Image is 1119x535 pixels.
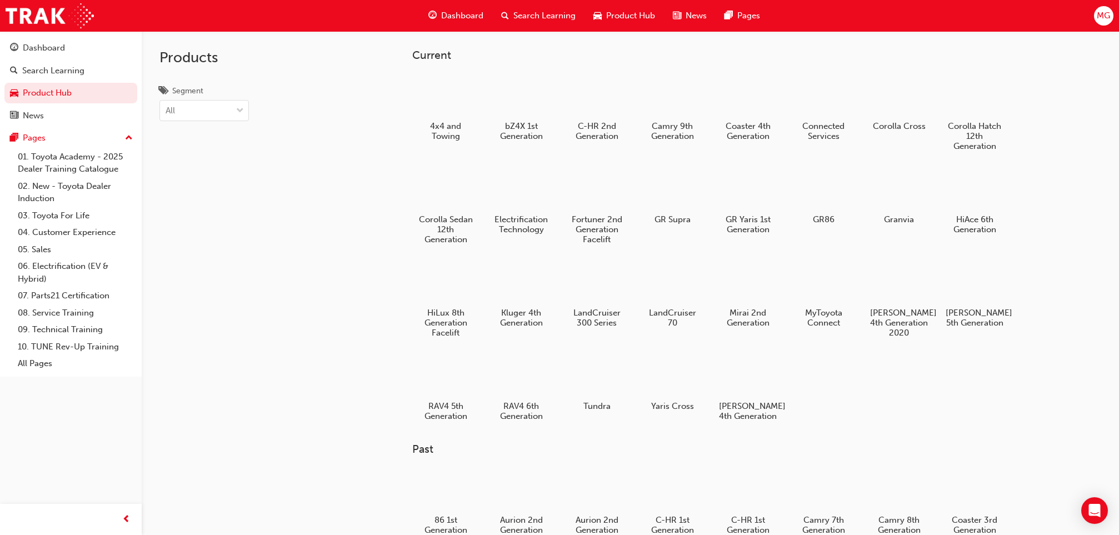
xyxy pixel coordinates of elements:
h5: GR86 [795,214,853,224]
span: car-icon [10,88,18,98]
span: news-icon [10,111,18,121]
div: News [23,109,44,122]
h5: 4x4 and Towing [417,121,475,141]
h5: bZ4X 1st Generation [492,121,551,141]
a: LandCruiser 300 Series [563,257,630,332]
a: [PERSON_NAME] 5th Generation [941,257,1008,332]
a: HiAce 6th Generation [941,164,1008,238]
a: Fortuner 2nd Generation Facelift [563,164,630,248]
a: guage-iconDashboard [419,4,492,27]
h5: HiAce 6th Generation [946,214,1004,234]
h5: [PERSON_NAME] 4th Generation [719,401,777,421]
a: Coaster 4th Generation [715,71,781,145]
h5: Granvia [870,214,928,224]
h5: GR Yaris 1st Generation [719,214,777,234]
span: News [686,9,707,22]
h5: LandCruiser 70 [643,308,702,328]
a: C-HR 2nd Generation [563,71,630,145]
a: GR Supra [639,164,706,228]
h5: Corolla Hatch 12th Generation [946,121,1004,151]
a: pages-iconPages [716,4,769,27]
span: MG [1097,9,1110,22]
a: Granvia [866,164,932,228]
span: down-icon [236,104,244,118]
a: Corolla Cross [866,71,932,135]
a: LandCruiser 70 [639,257,706,332]
a: 08. Service Training [13,304,137,322]
h5: LandCruiser 300 Series [568,308,626,328]
h5: Camry 8th Generation [870,515,928,535]
span: prev-icon [122,513,131,527]
a: Connected Services [790,71,857,145]
span: Dashboard [441,9,483,22]
h5: RAV4 5th Generation [417,401,475,421]
div: Open Intercom Messenger [1081,497,1108,524]
a: All Pages [13,355,137,372]
a: search-iconSearch Learning [492,4,585,27]
div: Segment [172,86,203,97]
a: Kluger 4th Generation [488,257,554,332]
div: All [166,104,175,117]
span: Search Learning [513,9,576,22]
h5: Kluger 4th Generation [492,308,551,328]
a: 02. New - Toyota Dealer Induction [13,178,137,207]
span: tags-icon [159,87,168,97]
a: RAV4 5th Generation [412,351,479,425]
a: 03. Toyota For Life [13,207,137,224]
img: Trak [6,3,94,28]
span: news-icon [673,9,681,23]
h5: Electrification Technology [492,214,551,234]
span: Pages [737,9,760,22]
span: pages-icon [10,133,18,143]
h5: Fortuner 2nd Generation Facelift [568,214,626,244]
a: HiLux 8th Generation Facelift [412,257,479,342]
h5: Corolla Cross [870,121,928,131]
a: Electrification Technology [488,164,554,238]
span: search-icon [10,66,18,76]
a: GR Yaris 1st Generation [715,164,781,238]
span: guage-icon [10,43,18,53]
h5: Camry 9th Generation [643,121,702,141]
span: car-icon [593,9,602,23]
h5: Coaster 4th Generation [719,121,777,141]
h5: RAV4 6th Generation [492,401,551,421]
h5: [PERSON_NAME] 5th Generation [946,308,1004,328]
a: 01. Toyota Academy - 2025 Dealer Training Catalogue [13,148,137,178]
h5: C-HR 2nd Generation [568,121,626,141]
h5: Yaris Cross [643,401,702,411]
a: Product Hub [4,83,137,103]
a: [PERSON_NAME] 4th Generation 2020 [866,257,932,342]
h5: Mirai 2nd Generation [719,308,777,328]
a: Corolla Sedan 12th Generation [412,164,479,248]
a: 4x4 and Towing [412,71,479,145]
button: Pages [4,128,137,148]
span: up-icon [125,131,133,146]
a: 04. Customer Experience [13,224,137,241]
h5: C-HR 1st Generation [643,515,702,535]
a: Camry 9th Generation [639,71,706,145]
h5: MyToyota Connect [795,308,853,328]
h5: [PERSON_NAME] 4th Generation 2020 [870,308,928,338]
h2: Products [159,49,249,67]
a: Yaris Cross [639,351,706,415]
a: 07. Parts21 Certification [13,287,137,304]
div: Pages [23,132,46,144]
a: GR86 [790,164,857,228]
button: DashboardSearch LearningProduct HubNews [4,36,137,128]
a: RAV4 6th Generation [488,351,554,425]
a: 09. Technical Training [13,321,137,338]
a: Mirai 2nd Generation [715,257,781,332]
span: search-icon [501,9,509,23]
h3: Past [412,443,1043,456]
a: Tundra [563,351,630,415]
button: MG [1094,6,1113,26]
span: pages-icon [725,9,733,23]
a: Search Learning [4,61,137,81]
a: Corolla Hatch 12th Generation [941,71,1008,155]
a: MyToyota Connect [790,257,857,332]
div: Search Learning [22,64,84,77]
a: bZ4X 1st Generation [488,71,554,145]
h5: GR Supra [643,214,702,224]
a: Dashboard [4,38,137,58]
